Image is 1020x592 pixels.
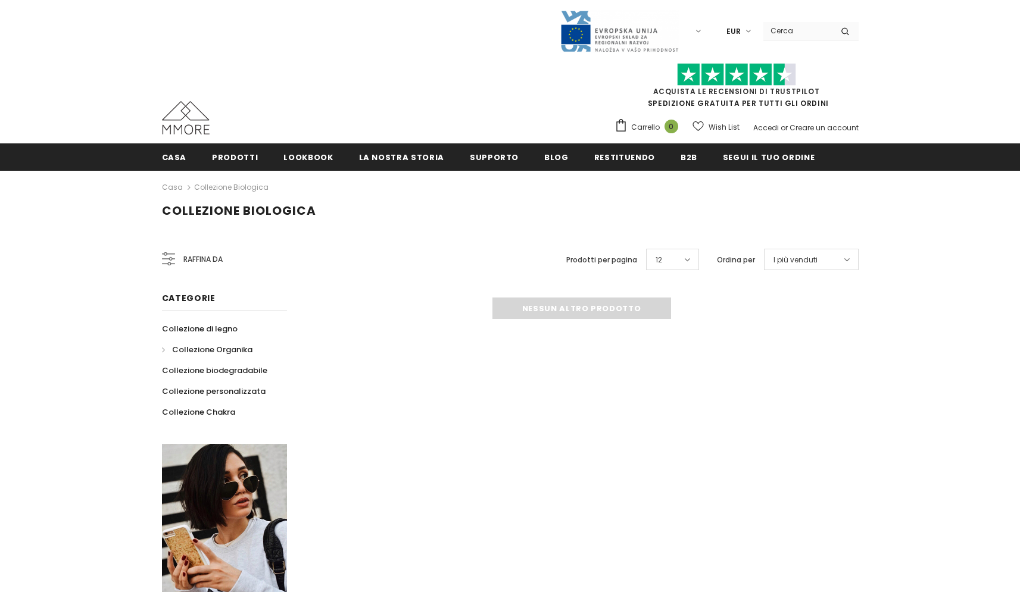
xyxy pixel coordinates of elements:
a: Prodotti [212,143,258,170]
span: or [781,123,788,133]
img: Javni Razpis [560,10,679,53]
a: B2B [681,143,697,170]
span: SPEDIZIONE GRATUITA PER TUTTI GLI ORDINI [615,68,859,108]
span: Casa [162,152,187,163]
a: Wish List [693,117,740,137]
span: Collezione di legno [162,323,238,334]
span: I più venduti [773,254,818,266]
a: Accedi [753,123,779,133]
span: Wish List [709,121,740,133]
a: Collezione di legno [162,318,238,339]
span: B2B [681,152,697,163]
span: EUR [726,26,741,37]
a: Restituendo [594,143,655,170]
span: Collezione biodegradabile [162,365,267,376]
a: Blog [544,143,569,170]
img: Casi MMORE [162,101,210,134]
span: Collezione personalizzata [162,386,266,397]
label: Prodotti per pagina [566,254,637,266]
a: Collezione biodegradabile [162,360,267,381]
span: 12 [656,254,662,266]
a: Javni Razpis [560,26,679,36]
span: Collezione biologica [162,202,316,219]
a: Casa [162,143,187,170]
span: Segui il tuo ordine [723,152,815,163]
span: Blog [544,152,569,163]
span: La nostra storia [359,152,444,163]
span: Restituendo [594,152,655,163]
a: Creare un account [790,123,859,133]
a: Carrello 0 [615,118,684,136]
img: Fidati di Pilot Stars [677,63,796,86]
span: Lookbook [283,152,333,163]
a: Lookbook [283,143,333,170]
span: Collezione Chakra [162,406,235,418]
label: Ordina per [717,254,755,266]
input: Search Site [763,22,832,39]
span: 0 [665,120,678,133]
a: La nostra storia [359,143,444,170]
a: Acquista le recensioni di TrustPilot [653,86,820,96]
a: Collezione Organika [162,339,252,360]
span: Collezione Organika [172,344,252,355]
a: Collezione biologica [194,182,269,192]
span: supporto [470,152,519,163]
span: Raffina da [183,253,223,266]
a: supporto [470,143,519,170]
span: Prodotti [212,152,258,163]
a: Collezione personalizzata [162,381,266,402]
span: Carrello [631,121,660,133]
span: Categorie [162,292,216,304]
a: Segui il tuo ordine [723,143,815,170]
a: Collezione Chakra [162,402,235,422]
a: Casa [162,180,183,195]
